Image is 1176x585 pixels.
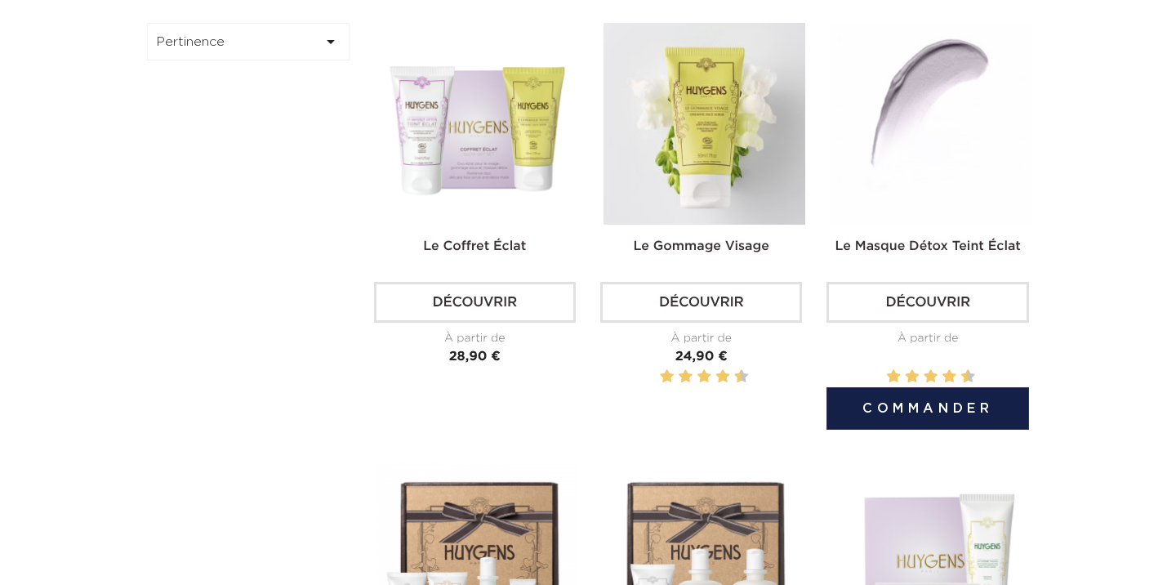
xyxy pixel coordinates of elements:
a: Le Gommage Visage [634,240,769,253]
label: 8 [946,367,954,387]
div: À partir de [374,330,576,347]
label: 9 [958,367,960,387]
label: 8 [719,367,727,387]
span: 24,90 € [675,351,728,364]
a: Le Masque Détox Teint Éclat [835,240,1021,253]
a: Découvrir [826,282,1028,323]
label: 6 [927,367,935,387]
div: À partir de [600,330,802,347]
div: À partir de [826,330,1028,347]
label: 6 [700,367,708,387]
label: 2 [663,367,671,387]
label: 2 [889,367,898,387]
label: 9 [731,367,733,387]
i:  [321,32,341,51]
label: 10 [964,367,972,387]
span: 28,90 € [449,351,501,364]
label: 4 [682,367,690,387]
label: 4 [908,367,916,387]
img: Le Coffret éclat [377,23,579,225]
button: Commander [826,387,1028,430]
a: Découvrir [374,282,576,323]
button: Pertinence [147,23,350,60]
label: 3 [902,367,904,387]
img: Le Gommage Visage [604,23,805,225]
label: 7 [713,367,715,387]
a: Découvrir [600,282,802,323]
label: 5 [920,367,923,387]
label: 1 [884,367,886,387]
label: 1 [657,367,659,387]
label: 3 [675,367,678,387]
label: 10 [737,367,746,387]
label: 7 [939,367,942,387]
a: Le Coffret Éclat [423,240,526,253]
label: 5 [694,367,697,387]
